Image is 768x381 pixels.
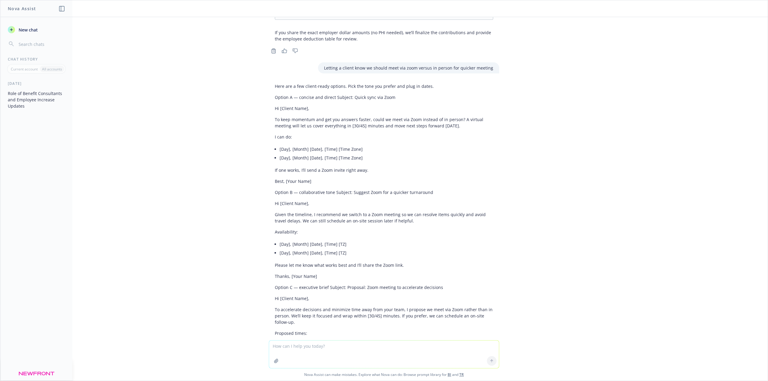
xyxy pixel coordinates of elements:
[17,40,65,48] input: Search chats
[290,47,300,55] button: Thumbs down
[8,5,36,12] h1: Nova Assist
[275,200,493,207] p: Hi [Client Name],
[280,249,493,257] li: [Day], [Month] [Date], [Time] [TZ]
[275,295,493,302] p: Hi [Client Name],
[275,94,493,100] p: Option A — concise and direct Subject: Quick sync via Zoom
[275,167,493,173] p: If one works, I’ll send a Zoom invite right away.
[5,24,67,35] button: New chat
[275,189,493,195] p: Option B — collaborative tone Subject: Suggest Zoom for a quicker turnaround
[275,83,493,89] p: Here are a few client-ready options. Pick the tone you prefer and plug in dates.
[448,372,451,377] a: BI
[275,330,493,336] p: Proposed times:
[275,229,493,235] p: Availability:
[280,240,493,249] li: [Day], [Month] [Date], [Time] [TZ]
[1,81,72,86] div: [DATE]
[459,372,464,377] a: TR
[275,116,493,129] p: To keep momentum and get you answers faster, could we meet via Zoom instead of in person? A virtu...
[275,211,493,224] p: Given the timeline, I recommend we switch to a Zoom meeting so we can resolve items quickly and a...
[280,153,493,162] li: [Day], [Month] [Date], [Time] [Time Zone]
[275,284,493,290] p: Option C — executive brief Subject: Proposal: Zoom meeting to accelerate decisions
[275,306,493,325] p: To accelerate decisions and minimize time away from your team, I propose we meet via Zoom rather ...
[275,262,493,268] p: Please let me know what works best and I’ll share the Zoom link.
[280,145,493,153] li: [Day], [Month] [Date], [Time] [Time Zone]
[324,65,493,71] p: Letting a client know we should meet via zoom versus in person for quicker meeting
[275,178,493,184] p: Best, [Your Name]
[275,273,493,279] p: Thanks, [Your Name]
[1,57,72,62] div: Chat History
[275,29,493,42] p: If you share the exact employer dollar amounts (no PHI needed), we’ll finalize the contributions ...
[275,134,493,140] p: I can do:
[17,27,38,33] span: New chat
[42,67,62,72] p: All accounts
[3,368,765,381] span: Nova Assist can make mistakes. Explore what Nova can do: Browse prompt library for and
[275,105,493,112] p: Hi [Client Name],
[11,67,38,72] p: Current account
[271,48,276,54] svg: Copy to clipboard
[5,88,67,111] button: Role of Benefit Consultants and Employee Increase Updates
